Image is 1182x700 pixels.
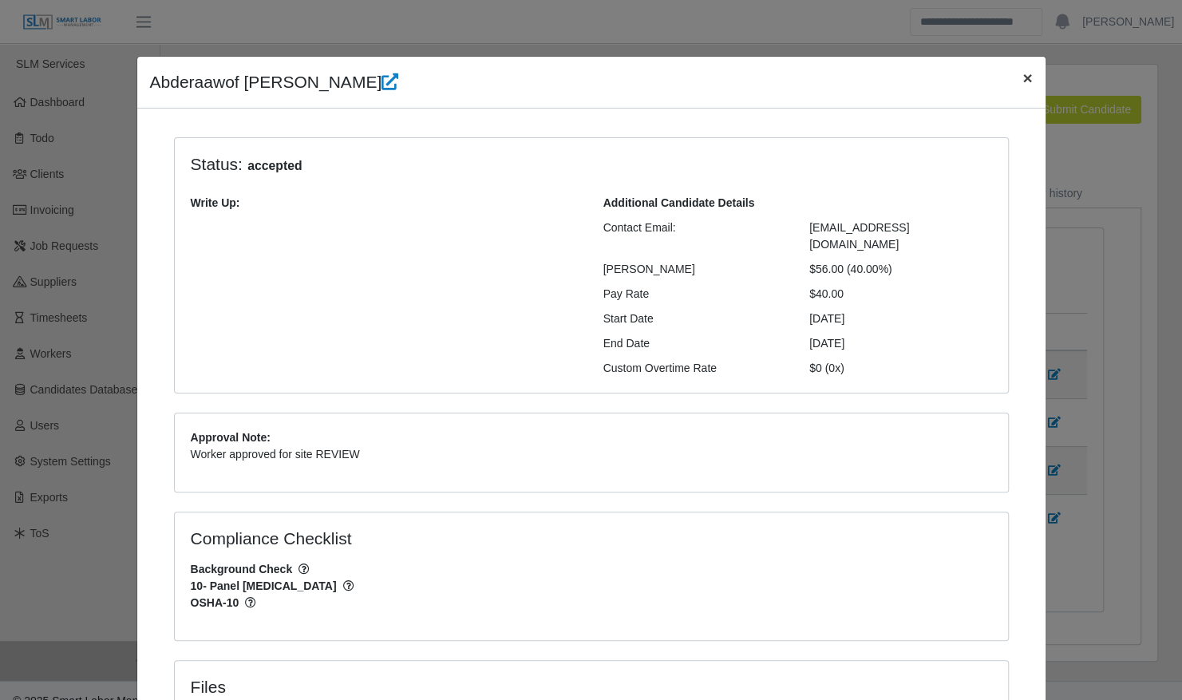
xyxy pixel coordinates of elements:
div: Custom Overtime Rate [591,360,798,377]
div: [PERSON_NAME] [591,261,798,278]
div: Pay Rate [591,286,798,303]
span: × [1022,69,1032,87]
span: accepted [243,156,307,176]
b: Approval Note: [191,431,271,444]
p: Worker approved for site REVIEW [191,446,992,463]
h4: Abderaawof [PERSON_NAME] [150,69,399,95]
h4: Compliance Checklist [191,528,717,548]
h4: Status: [191,154,786,176]
span: Background Check [191,561,992,578]
div: Start Date [591,310,798,327]
b: Write Up: [191,196,240,209]
span: 10- Panel [MEDICAL_DATA] [191,578,992,595]
button: Close [1010,57,1045,99]
div: $56.00 (40.00%) [797,261,1004,278]
div: $40.00 [797,286,1004,303]
h4: Files [191,677,992,697]
div: [DATE] [797,310,1004,327]
span: $0 (0x) [809,362,844,374]
div: End Date [591,335,798,352]
div: Contact Email: [591,219,798,253]
span: OSHA-10 [191,595,992,611]
span: [DATE] [809,337,844,350]
span: [EMAIL_ADDRESS][DOMAIN_NAME] [809,221,909,251]
b: Additional Candidate Details [603,196,755,209]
